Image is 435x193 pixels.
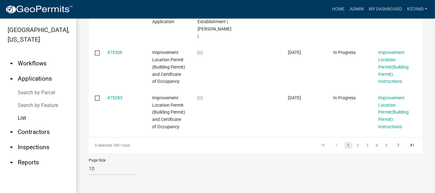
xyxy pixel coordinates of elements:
span: Improvement Location Permit (Building Permit) and Certificate of Occupancy [152,95,185,129]
span: | | | [198,95,202,100]
a: 3 [364,142,371,149]
li: page 5 [382,140,391,151]
a: go to previous page [331,142,343,149]
a: 475283 [107,95,122,100]
a: Improvement Location Permit(Building Permit): Instructions [379,50,409,84]
a: My Dashboard [366,3,405,15]
a: go to next page [392,142,404,149]
i: arrow_drop_up [8,75,15,83]
i: arrow_drop_down [8,159,15,166]
span: In Progress [333,95,356,100]
a: 1 [345,142,352,149]
div: 981 total [89,137,220,153]
a: kstand [405,3,430,15]
a: go to first page [317,142,329,149]
span: 09/08/2025 [288,95,301,100]
span: Improvement Location Permit (Building Permit) and Certificate of Occupancy [152,50,185,84]
a: Home [329,3,347,15]
li: page 3 [363,140,372,151]
a: Improvement Location Permit(Building Permit): Instructions [379,95,409,129]
i: arrow_drop_down [8,128,15,136]
a: 4 [373,142,381,149]
i: arrow_drop_down [8,143,15,151]
i: arrow_drop_down [8,60,15,67]
li: page 1 [344,140,353,151]
li: page 2 [353,140,363,151]
a: 2 [354,142,362,149]
a: go to last page [406,142,418,149]
a: Admin [347,3,366,15]
span: 09/08/2025 [288,50,301,55]
li: page 4 [372,140,382,151]
span: Seasonal Food Service Establishment | Brittany Baughman | [198,5,231,39]
span: In Progress [333,50,356,55]
span: | | | [198,50,202,55]
span: 0 selected / [95,143,114,148]
a: 5 [383,142,390,149]
a: 475306 [107,50,122,55]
